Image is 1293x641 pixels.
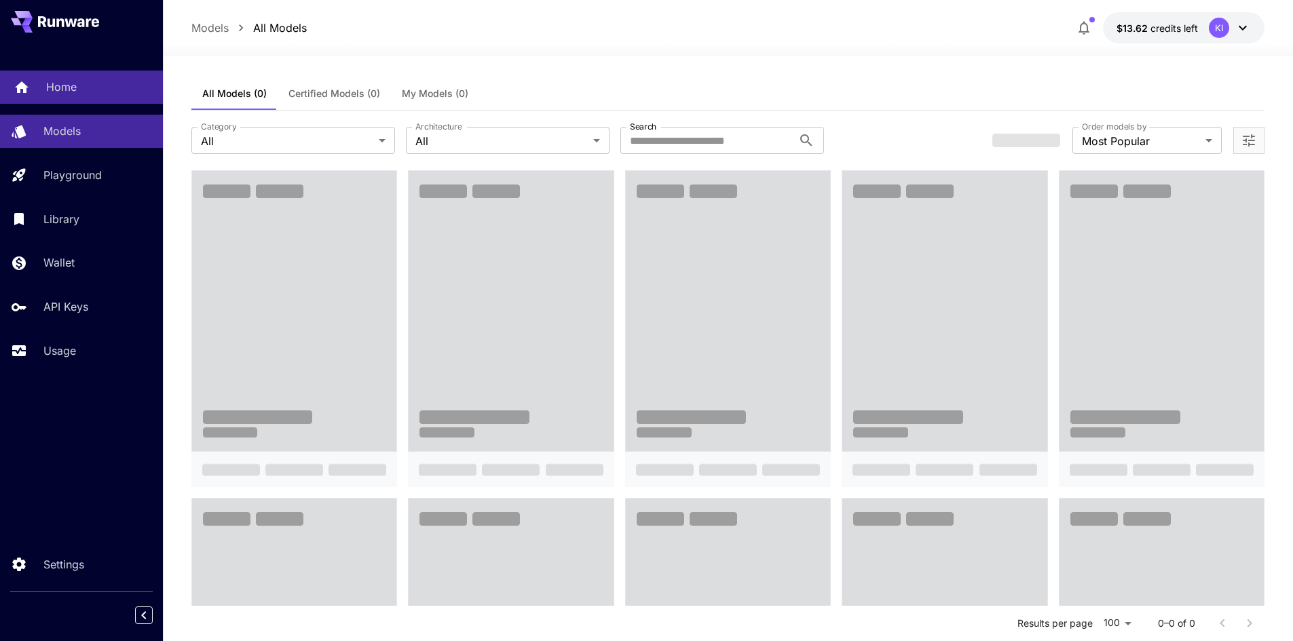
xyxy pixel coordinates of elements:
[43,298,88,315] p: API Keys
[201,121,237,132] label: Category
[1117,21,1198,35] div: $13.6179
[43,123,81,139] p: Models
[630,121,656,132] label: Search
[43,254,75,271] p: Wallet
[191,20,307,36] nav: breadcrumb
[1117,22,1150,34] span: $13.62
[415,133,588,149] span: All
[145,603,163,627] div: Collapse sidebar
[288,88,380,100] span: Certified Models (0)
[201,133,373,149] span: All
[135,606,153,624] button: Collapse sidebar
[43,343,76,359] p: Usage
[1098,613,1136,633] div: 100
[253,20,307,36] a: All Models
[1158,617,1195,630] p: 0–0 of 0
[1103,12,1264,43] button: $13.6179KI
[191,20,229,36] a: Models
[46,79,77,95] p: Home
[402,88,468,100] span: My Models (0)
[1150,22,1198,34] span: credits left
[1082,133,1200,149] span: Most Popular
[1017,617,1093,630] p: Results per page
[1241,132,1257,149] button: Open more filters
[43,167,102,183] p: Playground
[1082,121,1146,132] label: Order models by
[43,556,84,572] p: Settings
[43,211,79,227] p: Library
[1209,18,1229,38] div: KI
[202,88,267,100] span: All Models (0)
[415,121,462,132] label: Architecture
